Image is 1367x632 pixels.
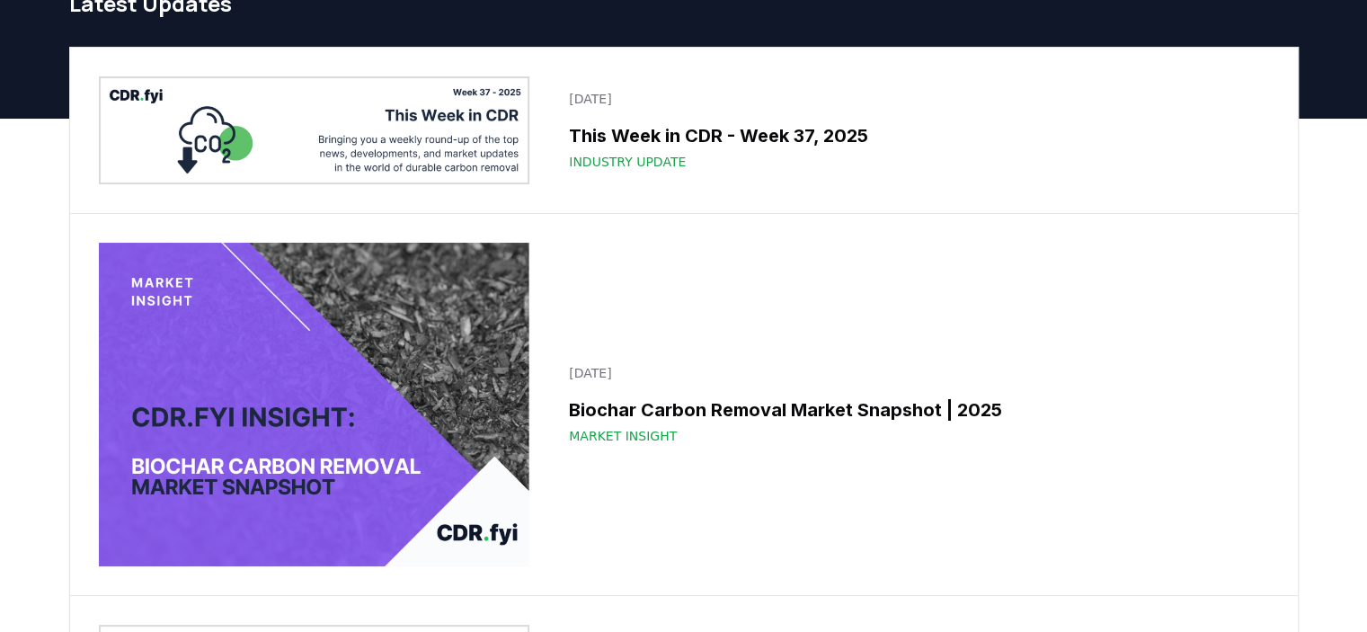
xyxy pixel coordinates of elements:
[569,153,686,171] span: Industry Update
[569,427,677,445] span: Market Insight
[558,79,1268,182] a: [DATE]This Week in CDR - Week 37, 2025Industry Update
[99,243,530,566] img: Biochar Carbon Removal Market Snapshot | 2025 blog post image
[569,122,1257,149] h3: This Week in CDR - Week 37, 2025
[569,396,1257,423] h3: Biochar Carbon Removal Market Snapshot | 2025
[569,90,1257,108] p: [DATE]
[569,364,1257,382] p: [DATE]
[99,76,530,184] img: This Week in CDR - Week 37, 2025 blog post image
[558,353,1268,456] a: [DATE]Biochar Carbon Removal Market Snapshot | 2025Market Insight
